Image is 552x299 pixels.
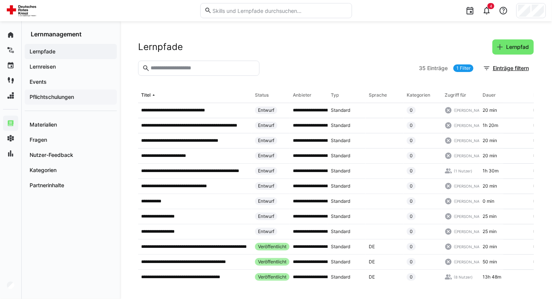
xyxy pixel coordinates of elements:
span: 25 min [483,213,497,219]
span: Entwurf [258,213,274,219]
span: Standard [331,244,350,250]
span: 25 min [483,229,497,235]
button: Einträge filtern [479,61,534,76]
span: (1 Nutzer) [454,168,472,174]
span: 1h 30m [483,168,499,174]
span: Standard [331,198,350,204]
span: 0 [410,183,413,189]
span: ([PERSON_NAME]) [454,244,488,249]
span: Entwurf [258,153,274,159]
span: Entwurf [258,229,274,235]
span: 20 min [483,183,497,189]
span: 20 min [483,153,497,159]
span: (8 Nutzer) [454,274,473,280]
span: 0 [410,198,413,204]
button: Lernpfad [492,39,534,55]
div: Status [255,92,269,98]
h2: Lernpfade [138,41,183,53]
span: ([PERSON_NAME]) [454,259,488,265]
span: 0 [410,213,413,219]
span: DE [369,274,375,280]
span: 20 min [483,244,497,250]
span: Einträge [427,64,448,72]
span: 4 [490,4,492,8]
span: ([PERSON_NAME]) [454,108,488,113]
span: DE [369,244,375,250]
span: 13h 48m [483,274,501,280]
span: 1h 20m [483,122,498,128]
span: 0 [410,274,413,280]
div: Anbieter [293,92,311,98]
span: Standard [331,213,350,219]
span: 0 [410,153,413,159]
div: Zugriff für [445,92,466,98]
span: Veröffentlicht [258,244,286,250]
span: 0 [410,259,413,265]
span: ([PERSON_NAME]) [454,138,488,143]
div: Sprache [369,92,387,98]
span: Entwurf [258,107,274,113]
span: DE [369,259,375,265]
div: Typ [331,92,339,98]
span: Standard [331,229,350,235]
span: Standard [331,259,350,265]
span: Standard [331,153,350,159]
div: Dauer [483,92,496,98]
span: 0 [410,122,413,128]
a: 1 Filter [453,64,473,72]
span: Standard [331,122,350,128]
div: Kategorien [407,92,430,98]
span: Veröffentlicht [258,259,286,265]
span: ([PERSON_NAME]) [454,183,488,189]
span: Standard [331,183,350,189]
span: 0 [410,229,413,235]
span: 0 [410,168,413,174]
span: 50 min [483,259,497,265]
span: 35 [419,64,426,72]
span: ([PERSON_NAME]) [454,123,488,128]
span: Standard [331,274,350,280]
span: Entwurf [258,122,274,128]
span: 20 min [483,107,497,113]
span: 0 [410,244,413,250]
span: 20 min [483,138,497,144]
span: 0 [410,107,413,113]
input: Skills und Lernpfade durchsuchen… [212,7,348,14]
span: Entwurf [258,198,274,204]
span: 0 [410,138,413,144]
span: Veröffentlicht [258,274,286,280]
span: Standard [331,107,350,113]
span: Standard [331,138,350,144]
span: ([PERSON_NAME]) [454,214,488,219]
span: ([PERSON_NAME]) [454,153,488,158]
span: Lernpfad [505,43,530,51]
div: Titel [141,92,151,98]
span: 0 min [483,198,494,204]
span: ([PERSON_NAME]) [454,199,488,204]
span: Entwurf [258,168,274,174]
span: ([PERSON_NAME]) [454,229,488,234]
span: Entwurf [258,183,274,189]
span: Einträge filtern [492,64,530,72]
span: Entwurf [258,138,274,144]
span: Standard [331,168,350,174]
